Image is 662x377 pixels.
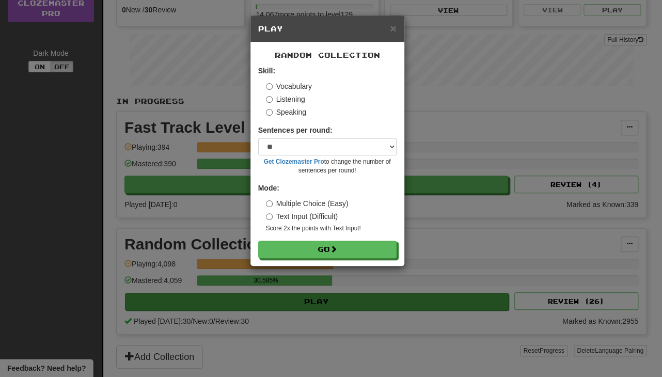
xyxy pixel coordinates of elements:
input: Listening [266,96,273,103]
input: Text Input (Difficult) [266,213,273,220]
span: Random Collection [275,51,380,59]
span: × [390,22,396,34]
strong: Mode: [258,184,279,192]
label: Listening [266,94,305,104]
input: Multiple Choice (Easy) [266,200,273,207]
button: Go [258,241,397,258]
input: Vocabulary [266,83,273,90]
label: Sentences per round: [258,125,333,135]
small: Score 2x the points with Text Input ! [266,224,397,233]
small: to change the number of sentences per round! [258,158,397,175]
button: Close [390,23,396,34]
input: Speaking [266,109,273,116]
a: Get Clozemaster Pro [264,158,324,165]
h5: Play [258,24,397,34]
label: Multiple Choice (Easy) [266,198,349,209]
label: Speaking [266,107,306,117]
label: Text Input (Difficult) [266,211,338,222]
strong: Skill: [258,67,275,75]
label: Vocabulary [266,81,312,91]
